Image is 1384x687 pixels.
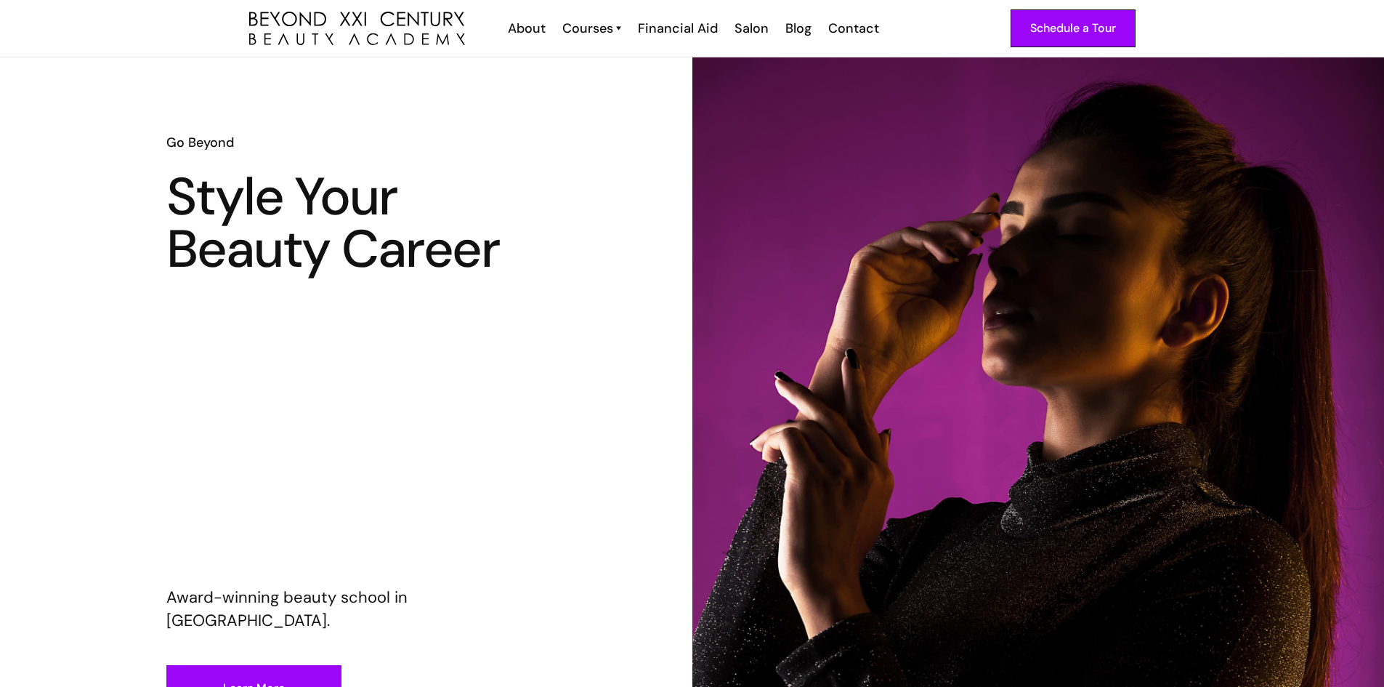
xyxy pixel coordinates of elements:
div: Courses [562,19,613,38]
h1: Style Your Beauty Career [166,171,525,276]
a: Schedule a Tour [1011,9,1136,47]
div: Blog [785,19,812,38]
div: About [508,19,546,38]
h6: Go Beyond [166,133,525,152]
a: Blog [776,19,819,38]
img: beyond 21st century beauty academy logo [249,12,465,46]
a: Financial Aid [628,19,725,38]
p: Award-winning beauty school in [GEOGRAPHIC_DATA]. [166,586,525,632]
div: Schedule a Tour [1030,19,1116,38]
div: Financial Aid [638,19,718,38]
a: About [498,19,553,38]
div: Salon [735,19,769,38]
a: Contact [819,19,886,38]
div: Contact [828,19,879,38]
a: Courses [562,19,621,38]
a: Salon [725,19,776,38]
a: home [249,12,465,46]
